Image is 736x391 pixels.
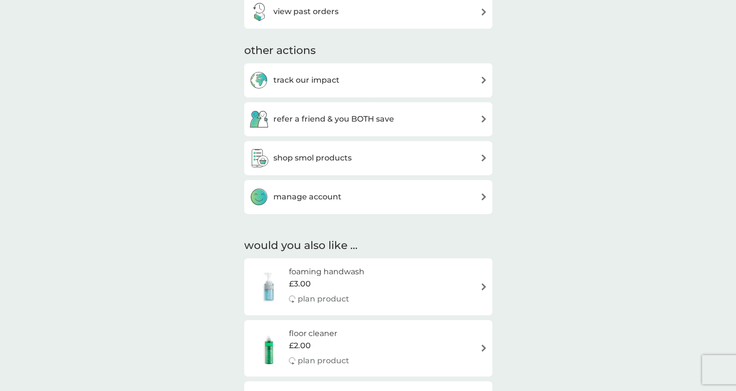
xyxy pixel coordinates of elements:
[249,269,289,303] img: foaming handwash
[273,5,339,18] h3: view past orders
[273,74,340,87] h3: track our impact
[273,113,394,125] h3: refer a friend & you BOTH save
[480,154,487,161] img: arrow right
[289,266,364,278] h6: foaming handwash
[289,339,311,352] span: £2.00
[273,152,352,164] h3: shop smol products
[244,43,316,58] h3: other actions
[480,8,487,16] img: arrow right
[273,191,341,203] h3: manage account
[244,238,492,253] h2: would you also like ...
[298,293,349,305] p: plan product
[249,331,289,365] img: floor cleaner
[480,283,487,290] img: arrow right
[480,193,487,200] img: arrow right
[480,344,487,352] img: arrow right
[289,327,349,340] h6: floor cleaner
[289,278,311,290] span: £3.00
[480,115,487,123] img: arrow right
[298,355,349,367] p: plan product
[480,76,487,84] img: arrow right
